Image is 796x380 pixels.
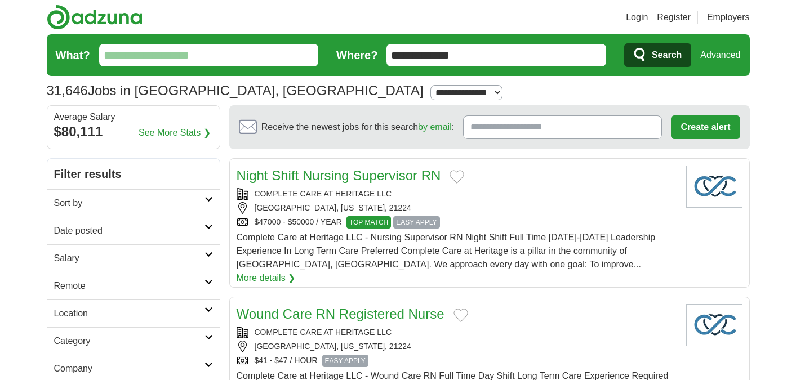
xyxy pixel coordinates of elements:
div: [GEOGRAPHIC_DATA], [US_STATE], 21224 [237,341,677,352]
a: Advanced [700,44,740,66]
button: Add to favorite jobs [450,170,464,184]
h2: Filter results [47,159,220,189]
span: TOP MATCH [346,216,391,229]
h2: Remote [54,279,204,293]
div: $80,111 [54,122,213,142]
a: More details ❯ [237,271,296,285]
button: Add to favorite jobs [453,309,468,322]
a: Night Shift Nursing Supervisor RN [237,168,441,183]
div: [GEOGRAPHIC_DATA], [US_STATE], 21224 [237,202,677,214]
a: Sort by [47,189,220,217]
div: COMPLETE CARE AT HERITAGE LLC [237,188,677,200]
h2: Company [54,362,204,375]
a: Category [47,327,220,355]
a: Register [657,11,691,24]
h2: Category [54,334,204,348]
span: 31,646 [47,81,88,101]
h2: Sort by [54,196,204,210]
div: COMPLETE CARE AT HERITAGE LLC [237,327,677,338]
div: $47000 - $50000 / YEAR [237,216,677,229]
h2: Location [54,307,204,320]
div: Average Salary [54,113,213,122]
a: Remote [47,272,220,299]
img: Company logo [686,166,742,208]
img: Company logo [686,304,742,346]
h2: Date posted [54,224,204,238]
h2: Salary [54,252,204,265]
label: Where? [336,47,377,64]
a: See More Stats ❯ [139,126,211,140]
a: Salary [47,244,220,272]
a: Date posted [47,217,220,244]
span: EASY APPLY [393,216,439,229]
div: $41 - $47 / HOUR [237,355,677,367]
span: Receive the newest jobs for this search : [261,120,454,134]
a: Location [47,299,220,327]
button: Create alert [671,115,740,139]
img: Adzuna logo [47,5,143,30]
label: What? [56,47,90,64]
a: Login [626,11,648,24]
a: by email [418,122,452,132]
button: Search [624,43,691,67]
h1: Jobs in [GEOGRAPHIC_DATA], [GEOGRAPHIC_DATA] [47,83,424,98]
a: Wound Care RN Registered Nurse [237,306,444,321]
a: Employers [707,11,750,24]
span: Search [652,44,682,66]
span: EASY APPLY [322,355,368,367]
span: Complete Care at Heritage LLC - Nursing Supervisor RN Night Shift Full Time [DATE]-[DATE] Leaders... [237,233,656,269]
